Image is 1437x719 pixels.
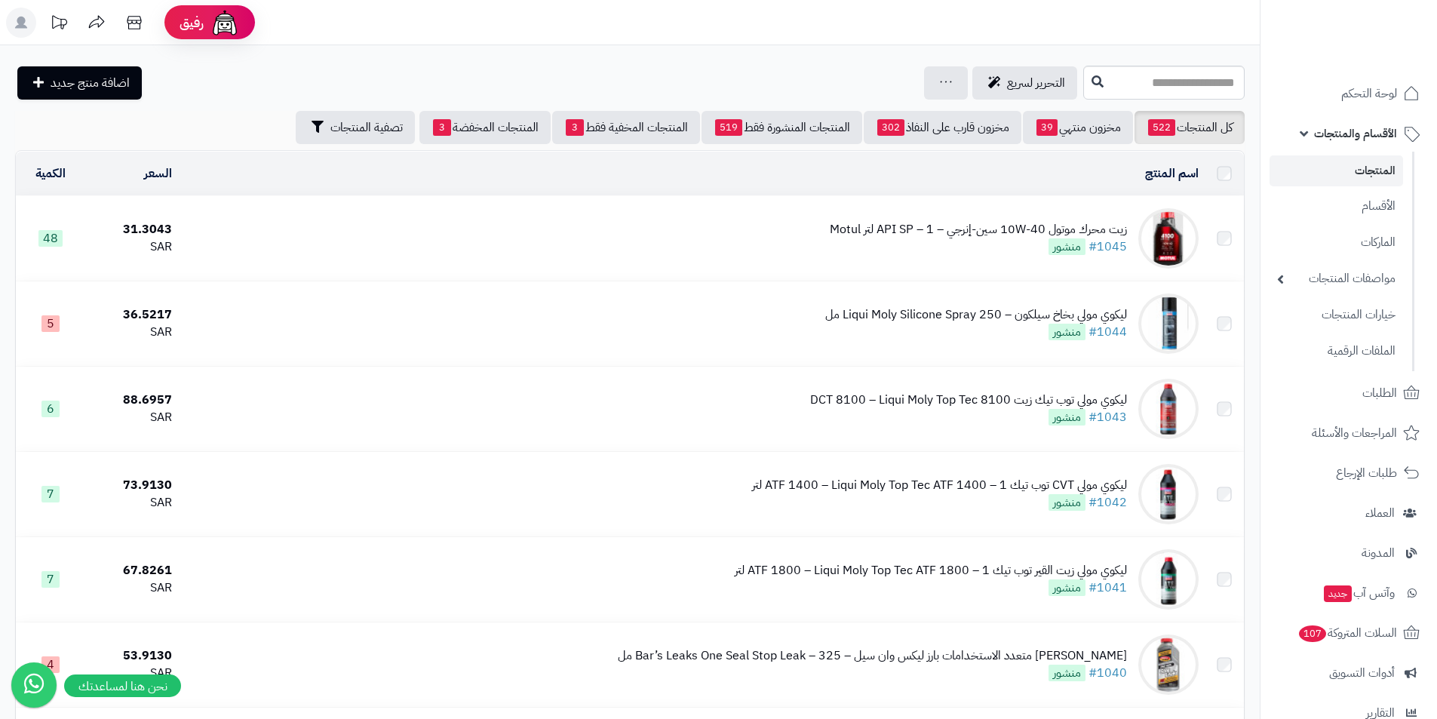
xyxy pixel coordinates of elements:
[1049,665,1085,681] span: منشور
[1088,408,1127,426] a: #1043
[330,118,403,137] span: تصفية المنتجات
[17,66,142,100] a: اضافة منتج جديد
[1270,415,1428,451] a: المراجعات والأسئلة
[1270,575,1428,611] a: وآتس آبجديد
[91,665,172,682] div: SAR
[1270,190,1403,223] a: الأقسام
[1270,615,1428,651] a: السلات المتروكة107
[1270,535,1428,571] a: المدونة
[735,562,1127,579] div: ليكوي مولي زيت القير توب تيك ATF 1800 – Liqui Moly Top Tec ATF 1800 – 1 لتر
[1049,324,1085,340] span: منشور
[91,409,172,426] div: SAR
[1088,323,1127,341] a: #1044
[91,477,172,494] div: 73.9130
[618,647,1127,665] div: [PERSON_NAME] متعدد الاستخدامات بارز ليكس وان سيل – Bar’s Leaks One Seal Stop Leak – 325 مل
[91,392,172,409] div: 88.6957
[1138,549,1199,610] img: ليكوي مولي زيت القير توب تيك ATF 1800 – Liqui Moly Top Tec ATF 1800 – 1 لتر
[1329,662,1395,684] span: أدوات التسويق
[1088,493,1127,512] a: #1042
[752,477,1127,494] div: ليكوي مولي CVT توب تيك ATF 1400 – Liqui Moly Top Tec ATF 1400 – 1 لتر
[1341,83,1397,104] span: لوحة التحكم
[715,119,742,136] span: 519
[825,306,1127,324] div: ليكوي مولي بخاخ سيلكون – Liqui Moly Silicone Spray 250 مل
[1270,226,1403,259] a: الماركات
[1270,455,1428,491] a: طلبات الإرجاع
[1135,111,1245,144] a: كل المنتجات522
[1138,379,1199,439] img: ليكوي مولي توب تيك زيت DCT 8100 – Liqui Moly Top Tec 8100
[1036,119,1058,136] span: 39
[296,111,415,144] button: تصفية المنتجات
[1088,579,1127,597] a: #1041
[38,230,63,247] span: 48
[41,571,60,588] span: 7
[1088,664,1127,682] a: #1040
[91,647,172,665] div: 53.9130
[1362,542,1395,564] span: المدونة
[877,119,904,136] span: 302
[566,119,584,136] span: 3
[91,324,172,341] div: SAR
[1049,409,1085,426] span: منشور
[864,111,1021,144] a: مخزون قارب على النفاذ302
[1270,299,1403,331] a: خيارات المنتجات
[1270,155,1403,186] a: المنتجات
[702,111,862,144] a: المنتجات المنشورة فقط519
[91,579,172,597] div: SAR
[1088,238,1127,256] a: #1045
[1138,208,1199,269] img: زيت محرك موتول 10W‑40 سين-إنرجي – API SP – 1 لتر Motul
[91,562,172,579] div: 67.8261
[1324,585,1352,602] span: جديد
[972,66,1077,100] a: التحرير لسريع
[1322,582,1395,604] span: وآتس آب
[1049,494,1085,511] span: منشور
[1148,119,1175,136] span: 522
[91,238,172,256] div: SAR
[1270,335,1403,367] a: الملفات الرقمية
[91,494,172,512] div: SAR
[1138,635,1199,695] img: مانع تسرب متعدد الاستخدامات بارز ليكس وان سيل – Bar’s Leaks One Seal Stop Leak – 325 مل
[1365,502,1395,524] span: العملاء
[1023,111,1133,144] a: مخزون منتهي39
[91,221,172,238] div: 31.3043
[41,401,60,417] span: 6
[1314,123,1397,144] span: الأقسام والمنتجات
[1049,238,1085,255] span: منشور
[1138,464,1199,524] img: ليكوي مولي CVT توب تيك ATF 1400 – Liqui Moly Top Tec ATF 1400 – 1 لتر
[41,656,60,673] span: 4
[91,306,172,324] div: 36.5217
[1362,383,1397,404] span: الطلبات
[1270,375,1428,411] a: الطلبات
[1312,422,1397,444] span: المراجعات والأسئلة
[1270,495,1428,531] a: العملاء
[41,315,60,332] span: 5
[40,8,78,41] a: تحديثات المنصة
[1297,622,1397,644] span: السلات المتروكة
[419,111,551,144] a: المنتجات المخفضة3
[1145,164,1199,183] a: اسم المنتج
[1138,293,1199,354] img: ليكوي مولي بخاخ سيلكون – Liqui Moly Silicone Spray 250 مل
[210,8,240,38] img: ai-face.png
[433,119,451,136] span: 3
[1007,74,1065,92] span: التحرير لسريع
[1299,625,1327,641] span: 107
[35,164,66,183] a: الكمية
[810,392,1127,409] div: ليكوي مولي توب تيك زيت DCT 8100 – Liqui Moly Top Tec 8100
[552,111,700,144] a: المنتجات المخفية فقط3
[1049,579,1085,596] span: منشور
[41,486,60,502] span: 7
[1270,263,1403,295] a: مواصفات المنتجات
[144,164,172,183] a: السعر
[1270,75,1428,112] a: لوحة التحكم
[180,14,204,32] span: رفيق
[1334,37,1423,69] img: logo-2.png
[1270,655,1428,691] a: أدوات التسويق
[51,74,130,92] span: اضافة منتج جديد
[1336,462,1397,484] span: طلبات الإرجاع
[830,221,1127,238] div: زيت محرك موتول 10W‑40 سين-إنرجي – API SP – 1 لتر Motul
